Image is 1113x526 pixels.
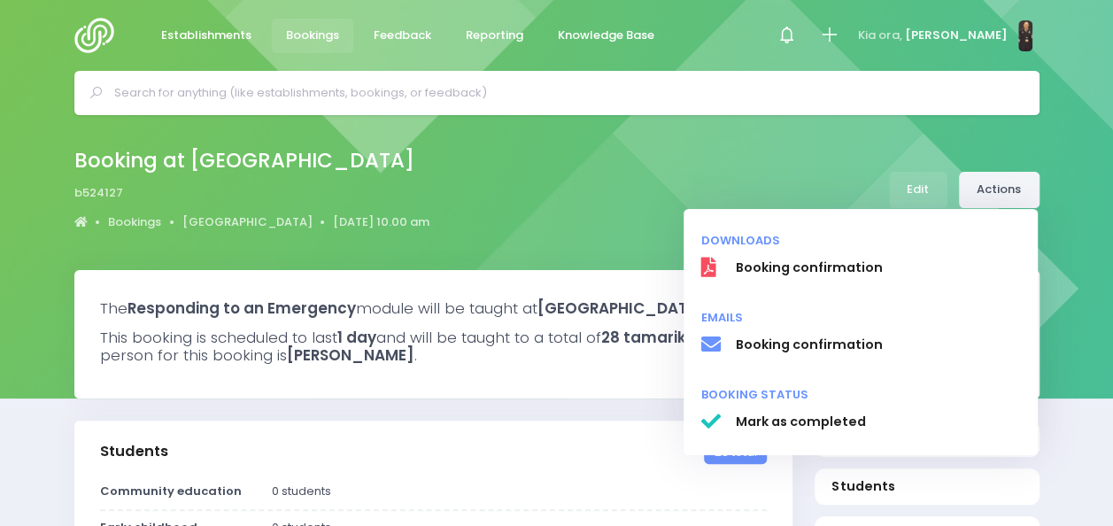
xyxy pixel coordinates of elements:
[182,213,313,231] a: [GEOGRAPHIC_DATA]
[287,344,414,366] strong: [PERSON_NAME]
[858,27,901,44] span: Kia ora,
[544,19,669,53] a: Knowledge Base
[333,213,429,231] a: [DATE] 10.00 am
[735,259,1020,277] span: Booking confirmation
[74,149,415,173] h2: Booking at [GEOGRAPHIC_DATA]
[815,468,1040,505] a: Students
[684,327,1038,364] a: Booking confirmation
[286,27,339,44] span: Bookings
[100,299,1014,317] h3: The module will be taught at on by .
[452,19,538,53] a: Reporting
[74,184,123,202] span: b524127
[904,27,1007,44] span: [PERSON_NAME]
[684,250,1038,287] a: Booking confirmation
[684,378,1038,404] li: Booking status
[889,172,947,208] a: Edit
[128,298,356,319] strong: Responding to an Emergency
[735,413,1020,431] span: Mark as completed
[684,301,1038,327] li: Emails
[261,483,777,500] div: 0 students
[1018,20,1032,51] img: N
[831,477,1022,496] span: Students
[359,19,446,53] a: Feedback
[100,329,1014,365] h3: This booking is scheduled to last and will be taught to a total of in . The establishment's conta...
[161,27,251,44] span: Establishments
[100,443,168,460] h3: Students
[100,483,242,499] strong: Community education
[74,18,125,53] img: Logo
[537,298,707,319] strong: [GEOGRAPHIC_DATA]
[959,172,1040,208] a: Actions
[374,27,431,44] span: Feedback
[558,27,654,44] span: Knowledge Base
[684,404,1038,441] a: Mark as completed
[735,336,1020,354] span: Booking confirmation
[272,19,354,53] a: Bookings
[337,327,376,348] strong: 1 day
[601,327,690,348] strong: 28 tamariki
[147,19,267,53] a: Establishments
[108,213,161,231] a: Bookings
[114,80,1015,106] input: Search for anything (like establishments, bookings, or feedback)
[684,224,1038,250] li: Downloads
[466,27,523,44] span: Reporting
